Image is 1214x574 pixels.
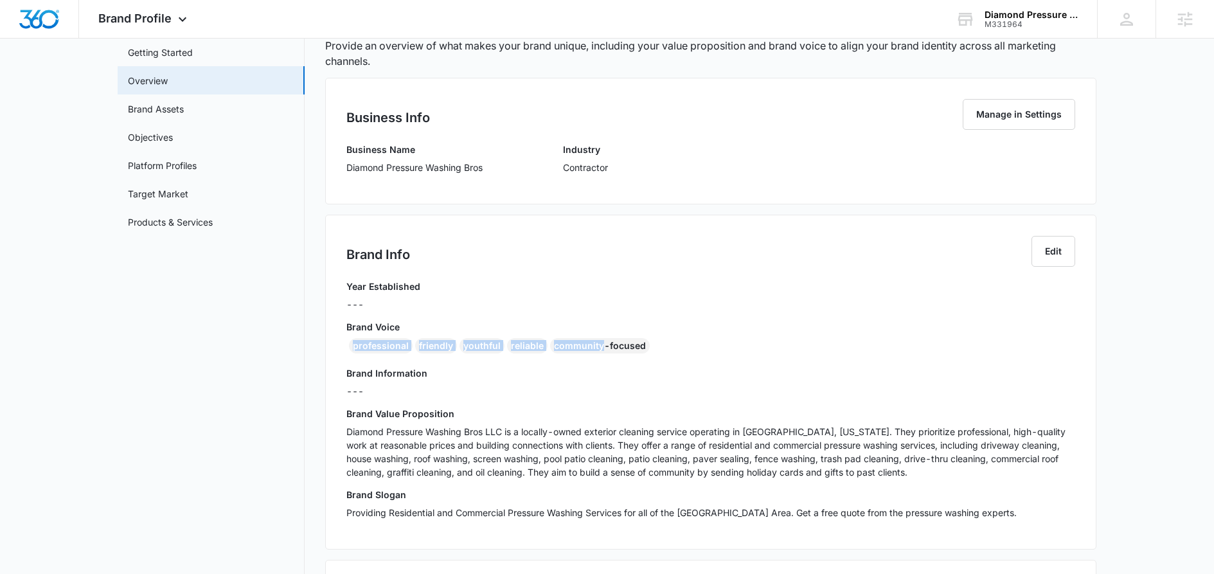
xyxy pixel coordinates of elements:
p: --- [346,298,420,311]
a: Target Market [128,187,188,201]
a: Objectives [128,130,173,144]
h2: Business Info [346,108,430,127]
p: --- [346,384,1075,398]
div: youthful [460,338,504,354]
p: Diamond Pressure Washing Bros [346,161,483,174]
p: Diamond Pressure Washing Bros LLC is a locally-owned exterior cleaning service operating in [GEOG... [346,425,1075,479]
h2: Brand Info [346,245,410,264]
h3: Business Name [346,143,483,156]
p: Provide an overview of what makes your brand unique, including your value proposition and brand v... [325,38,1096,69]
h3: Brand Voice [346,320,1075,334]
div: friendly [415,338,457,354]
h3: Industry [563,143,608,156]
a: Platform Profiles [128,159,197,172]
div: community-focused [550,338,650,354]
div: reliable [507,338,548,354]
span: Brand Profile [98,12,172,25]
a: Getting Started [128,46,193,59]
button: Edit [1031,236,1075,267]
h3: Year Established [346,280,420,293]
div: account id [985,20,1078,29]
p: Providing Residential and Commercial Pressure Washing Services for all of the [GEOGRAPHIC_DATA] A... [346,506,1075,519]
p: Contractor [563,161,608,174]
a: Products & Services [128,215,213,229]
div: account name [985,10,1078,20]
div: professional [349,338,413,354]
h3: Brand Value Proposition [346,407,1075,420]
a: Overview [128,74,168,87]
button: Manage in Settings [963,99,1075,130]
a: Brand Assets [128,102,184,116]
h3: Brand Information [346,366,1075,380]
h3: Brand Slogan [346,488,1075,501]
